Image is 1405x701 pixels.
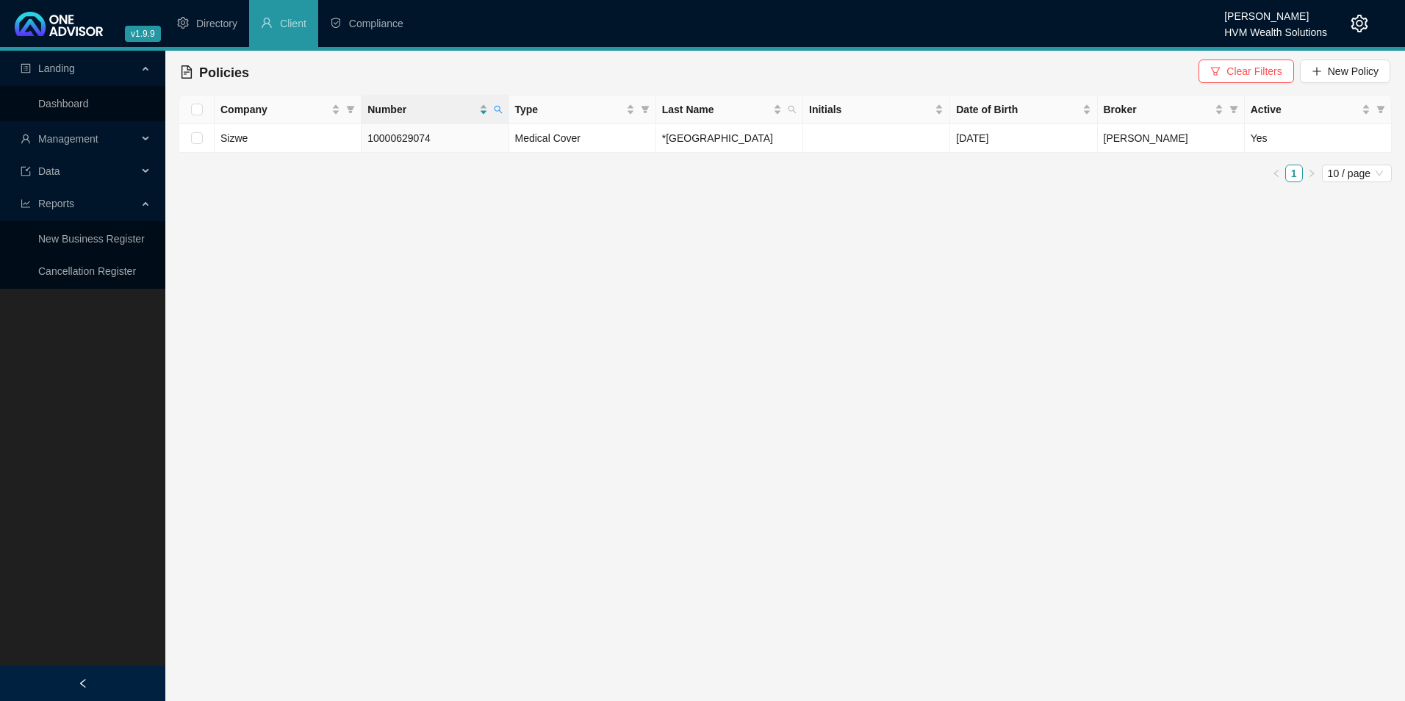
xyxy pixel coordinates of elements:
[1272,169,1281,178] span: left
[1376,105,1385,114] span: filter
[1245,96,1392,124] th: Active
[1307,169,1316,178] span: right
[21,134,31,144] span: user
[809,101,932,118] span: Initials
[21,63,31,73] span: profile
[491,98,506,121] span: search
[38,265,136,277] a: Cancellation Register
[662,101,770,118] span: Last Name
[1328,165,1386,181] span: 10 / page
[1300,60,1390,83] button: New Policy
[1268,165,1285,182] button: left
[261,17,273,29] span: user
[1285,165,1303,182] li: 1
[950,96,1097,124] th: Date of Birth
[38,133,98,145] span: Management
[1245,124,1392,153] td: Yes
[21,198,31,209] span: line-chart
[803,96,950,124] th: Initials
[788,105,797,114] span: search
[1210,66,1221,76] span: filter
[1373,98,1388,121] span: filter
[656,124,803,153] td: *[GEOGRAPHIC_DATA]
[38,165,60,177] span: Data
[1226,63,1282,79] span: Clear Filters
[330,17,342,29] span: safety
[199,65,249,80] span: Policies
[1229,105,1238,114] span: filter
[950,124,1097,153] td: [DATE]
[1104,101,1212,118] span: Broker
[1328,63,1379,79] span: New Policy
[1104,132,1188,144] span: [PERSON_NAME]
[196,18,237,29] span: Directory
[38,233,145,245] a: New Business Register
[1226,98,1241,121] span: filter
[21,166,31,176] span: import
[1268,165,1285,182] li: Previous Page
[38,198,74,209] span: Reports
[1199,60,1293,83] button: Clear Filters
[280,18,306,29] span: Client
[494,105,503,114] span: search
[1224,20,1327,36] div: HVM Wealth Solutions
[180,65,193,79] span: file-text
[1303,165,1320,182] button: right
[1322,165,1392,182] div: Page Size
[515,132,581,144] span: Medical Cover
[220,101,328,118] span: Company
[349,18,403,29] span: Compliance
[15,12,103,36] img: 2df55531c6924b55f21c4cf5d4484680-logo-light.svg
[38,98,89,109] a: Dashboard
[515,101,623,118] span: Type
[1098,96,1245,124] th: Broker
[656,96,803,124] th: Last Name
[638,98,653,121] span: filter
[38,62,75,74] span: Landing
[346,105,355,114] span: filter
[641,105,650,114] span: filter
[78,678,88,689] span: left
[509,96,656,124] th: Type
[1312,66,1322,76] span: plus
[1286,165,1302,181] a: 1
[785,98,799,121] span: search
[1351,15,1368,32] span: setting
[220,132,248,144] span: Sizwe
[1303,165,1320,182] li: Next Page
[343,98,358,121] span: filter
[125,26,161,42] span: v1.9.9
[1251,101,1359,118] span: Active
[1224,4,1327,20] div: [PERSON_NAME]
[177,17,189,29] span: setting
[367,132,431,144] span: 10000629074
[215,96,362,124] th: Company
[956,101,1079,118] span: Date of Birth
[367,101,475,118] span: Number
